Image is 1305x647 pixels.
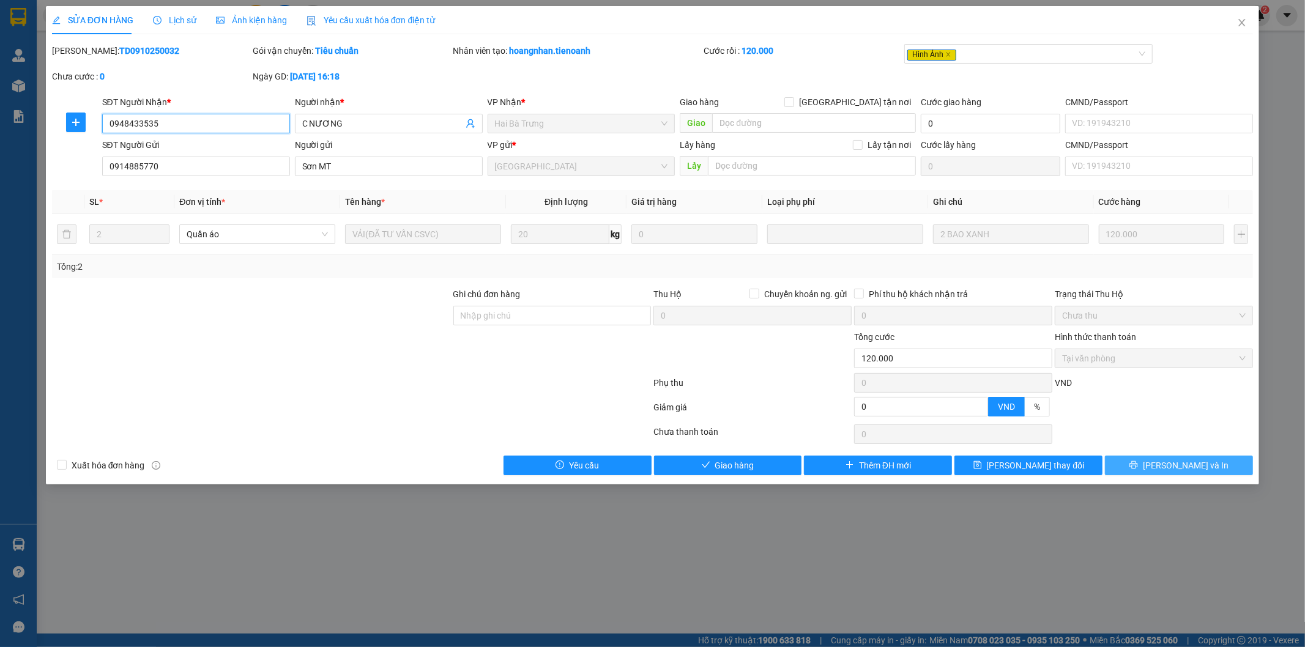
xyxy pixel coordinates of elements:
label: Cước giao hàng [921,97,981,107]
span: SL [89,197,99,207]
button: exclamation-circleYêu cầu [504,456,652,475]
div: SĐT Người Gửi [102,138,290,152]
span: CTY KINGNUTS [21,56,81,66]
span: Hai Bà Trưng [495,114,668,133]
b: hoangnhan.tienoanh [510,46,591,56]
div: SĐT: [125,68,245,81]
span: Chưa thu [1062,306,1246,325]
span: user-add [466,119,475,128]
img: logo.jpg [6,6,54,54]
span: 0 [80,83,85,93]
span: Lấy hàng [680,140,715,150]
img: icon [307,16,316,26]
span: [PERSON_NAME] và In [1143,459,1229,472]
b: 120.000 [742,46,773,56]
span: 300.000 [140,83,172,93]
span: info-circle [152,461,160,470]
span: Giao hàng [715,459,754,472]
div: CMND/Passport [1065,138,1253,152]
span: VND [1055,378,1072,388]
div: Cước rồi : [704,44,902,57]
span: Định lượng [545,197,588,207]
span: Yêu cầu xuất hóa đơn điện tử [307,15,436,25]
button: plus [66,113,86,132]
input: Cước lấy hàng [921,157,1060,176]
div: SĐT Người Nhận [102,95,290,109]
label: Cước lấy hàng [921,140,976,150]
input: Cước giao hàng [921,114,1060,133]
button: Close [1225,6,1259,40]
span: printer [1129,460,1138,470]
button: plus [1234,224,1248,244]
div: Người nhận [295,95,483,109]
input: 0 [631,224,757,244]
span: % [1034,402,1040,412]
div: Chưa cước : [52,70,250,83]
span: SỬA ĐƠN HÀNG [52,15,133,25]
span: edit [52,16,61,24]
div: CC : [125,81,185,95]
span: picture [216,16,225,24]
button: delete [57,224,76,244]
span: Cước hàng [1099,197,1141,207]
span: close [945,51,951,57]
span: Chuyển khoản ng. gửi [759,287,852,301]
div: Nhà xe Tiến Oanh [86,6,245,24]
span: Yêu cầu [569,459,599,472]
span: 5 [17,83,22,93]
span: Thủ Đức [495,157,668,176]
span: A VINH [29,70,56,79]
span: Lịch sử [153,15,196,25]
div: VP gửi [488,138,675,152]
b: TD0910250032 [119,46,179,56]
button: checkGiao hàng [654,456,802,475]
label: Ghi chú đơn hàng [453,289,521,299]
input: Dọc đường [712,113,916,133]
div: Gửi: [6,54,125,68]
span: Giá trị hàng [631,197,677,207]
div: Phụ thu [653,376,853,397]
span: check [702,460,710,470]
span: Giao hàng [680,97,719,107]
span: Xuất hóa đơn hàng [67,459,150,472]
span: Tại văn phòng [1062,349,1246,368]
span: [PERSON_NAME] thay đổi [987,459,1085,472]
span: VND [998,402,1015,412]
div: SĐT: [125,54,245,68]
input: Ghi chú đơn hàng [453,306,652,325]
span: close [1237,18,1247,28]
div: Nhân viên tạo: [453,44,702,57]
button: plusThêm ĐH mới [804,456,952,475]
div: [PERSON_NAME]: [52,44,250,57]
span: [GEOGRAPHIC_DATA] tận nơi [794,95,916,109]
span: plus [846,460,854,470]
div: Người gửi [295,138,483,152]
span: Tổng cước [854,332,894,342]
th: Ghi chú [928,190,1094,214]
div: Ngày gửi: 11:43 [DATE] [86,24,245,40]
span: Tên hàng [345,197,385,207]
input: Ghi Chú [933,224,1089,244]
b: 0 [100,72,105,81]
input: VD: Bàn, Ghế [345,224,501,244]
div: CMND/Passport [1065,95,1253,109]
div: Ngày GD: [253,70,451,83]
span: Thêm ĐH mới [859,459,911,472]
span: Đơn vị tính [179,197,225,207]
span: Quần áo [187,225,328,243]
div: Giảm giá [653,401,853,422]
b: [DATE] 16:18 [290,72,340,81]
b: Tiêu chuẩn [315,46,359,56]
div: Nhận: [6,68,125,81]
span: Hình Ảnh [907,50,956,61]
input: 0 [1099,224,1225,244]
div: SL: [6,81,65,95]
div: CR : [65,81,125,95]
th: Loại phụ phí [762,190,928,214]
span: Lấy [680,156,708,176]
span: Ảnh kiện hàng [216,15,287,25]
div: Gói vận chuyển: [253,44,451,57]
span: Thu Hộ [653,289,682,299]
button: printer[PERSON_NAME] và In [1105,456,1253,475]
div: Trạng thái Thu Hộ [1055,287,1253,301]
